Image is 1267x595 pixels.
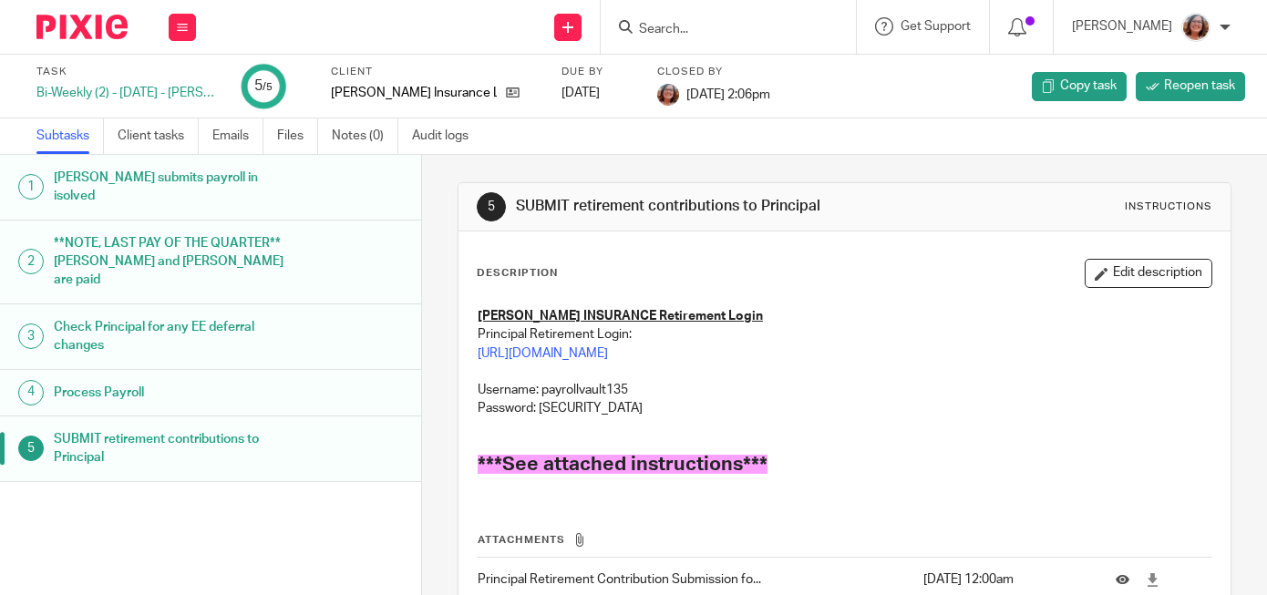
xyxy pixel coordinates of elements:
[412,118,482,154] a: Audit logs
[478,325,1211,344] p: Principal Retirement Login:
[1032,72,1127,101] a: Copy task
[1136,72,1245,101] a: Reopen task
[478,535,565,545] span: Attachments
[923,570,1089,589] p: [DATE] 12:00am
[54,313,287,360] h1: Check Principal for any EE deferral changes
[657,65,770,79] label: Closed by
[54,164,287,210] h1: [PERSON_NAME] submits payroll in isolved
[561,84,634,102] div: [DATE]
[1164,77,1235,95] span: Reopen task
[331,65,539,79] label: Client
[478,399,1211,417] p: Password: [SECURITY_DATA]
[516,197,884,216] h1: SUBMIT retirement contributions to Principal
[331,84,497,102] p: [PERSON_NAME] Insurance LLC
[478,455,767,474] span: ***See attached instructions***
[478,310,763,323] u: [PERSON_NAME] INSURANCE Retirement Login
[263,82,273,92] small: /5
[1072,17,1172,36] p: [PERSON_NAME]
[54,230,287,294] h1: **NOTE, LAST PAY OF THE QUARTER** [PERSON_NAME] and [PERSON_NAME] are paid
[637,22,801,38] input: Search
[54,379,287,406] h1: Process Payroll
[118,118,199,154] a: Client tasks
[478,347,608,360] a: [URL][DOMAIN_NAME]
[277,118,318,154] a: Files
[477,192,506,221] div: 5
[1085,259,1212,288] button: Edit description
[36,118,104,154] a: Subtasks
[254,76,273,97] div: 5
[901,20,971,33] span: Get Support
[1181,13,1210,42] img: LB%20Reg%20Headshot%208-2-23.jpg
[18,174,44,200] div: 1
[18,249,44,274] div: 2
[1146,570,1159,589] a: Download
[561,65,634,79] label: Due by
[36,15,128,39] img: Pixie
[18,323,44,349] div: 3
[36,84,219,102] div: Bi-Weekly (2) - [DATE] - [PERSON_NAME] Insurance
[18,436,44,461] div: 5
[36,65,219,79] label: Task
[478,381,1211,399] p: Username: payrollvault135
[18,380,44,405] div: 4
[1125,200,1212,214] div: Instructions
[54,426,287,472] h1: SUBMIT retirement contributions to Principal
[212,118,263,154] a: Emails
[657,84,679,106] img: LB%20Reg%20Headshot%208-2-23.jpg
[477,266,558,281] p: Description
[332,118,398,154] a: Notes (0)
[478,570,913,589] p: Principal Retirement Contribution Submission fo...
[686,87,770,100] span: [DATE] 2:06pm
[1060,77,1117,95] span: Copy task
